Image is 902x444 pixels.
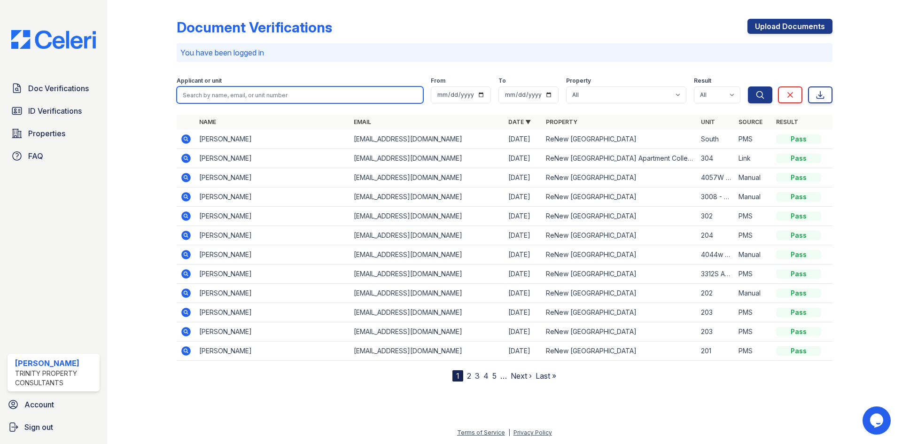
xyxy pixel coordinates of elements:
td: ReNew [GEOGRAPHIC_DATA] Apartment Collection [542,149,697,168]
div: Pass [776,308,821,317]
a: 3 [475,371,480,381]
span: Account [24,399,54,410]
div: Pass [776,269,821,279]
td: Manual [735,284,772,303]
td: ReNew [GEOGRAPHIC_DATA] [542,265,697,284]
td: [DATE] [505,303,542,322]
a: FAQ [8,147,100,165]
span: … [500,370,507,382]
td: ReNew [GEOGRAPHIC_DATA] [542,342,697,361]
td: ReNew [GEOGRAPHIC_DATA] [542,130,697,149]
td: [DATE] [505,149,542,168]
td: ReNew [GEOGRAPHIC_DATA] [542,322,697,342]
td: Manual [735,187,772,207]
div: Document Verifications [177,19,332,36]
div: Pass [776,327,821,336]
td: PMS [735,303,772,322]
td: ReNew [GEOGRAPHIC_DATA] [542,187,697,207]
td: [PERSON_NAME] [195,284,350,303]
label: Applicant or unit [177,77,222,85]
td: [PERSON_NAME] [195,265,350,284]
td: ReNew [GEOGRAPHIC_DATA] [542,226,697,245]
a: Account [4,395,103,414]
a: 4 [483,371,489,381]
td: PMS [735,322,772,342]
div: Pass [776,250,821,259]
td: ReNew [GEOGRAPHIC_DATA] [542,284,697,303]
a: Sign out [4,418,103,436]
td: [EMAIL_ADDRESS][DOMAIN_NAME] [350,168,505,187]
td: [EMAIL_ADDRESS][DOMAIN_NAME] [350,265,505,284]
td: [EMAIL_ADDRESS][DOMAIN_NAME] [350,226,505,245]
td: 4044w - 201 [697,245,735,265]
div: Pass [776,154,821,163]
a: Upload Documents [747,19,832,34]
div: Pass [776,211,821,221]
a: Doc Verifications [8,79,100,98]
td: [EMAIL_ADDRESS][DOMAIN_NAME] [350,187,505,207]
div: Pass [776,134,821,144]
div: Trinity Property Consultants [15,369,96,388]
label: From [431,77,445,85]
td: [PERSON_NAME] [195,342,350,361]
td: ReNew [GEOGRAPHIC_DATA] [542,207,697,226]
td: [PERSON_NAME] [195,187,350,207]
input: Search by name, email, or unit number [177,86,423,103]
td: [DATE] [505,284,542,303]
td: [EMAIL_ADDRESS][DOMAIN_NAME] [350,207,505,226]
td: [EMAIL_ADDRESS][DOMAIN_NAME] [350,130,505,149]
td: [PERSON_NAME] [195,149,350,168]
span: Doc Verifications [28,83,89,94]
td: PMS [735,207,772,226]
td: ReNew [GEOGRAPHIC_DATA] [542,245,697,265]
td: [DATE] [505,226,542,245]
td: PMS [735,342,772,361]
td: [EMAIL_ADDRESS][DOMAIN_NAME] [350,303,505,322]
a: Properties [8,124,100,143]
td: 203 [697,303,735,322]
div: [PERSON_NAME] [15,358,96,369]
a: Result [776,118,798,125]
td: [DATE] [505,130,542,149]
td: [EMAIL_ADDRESS][DOMAIN_NAME] [350,342,505,361]
td: 3008 - 103 [697,187,735,207]
td: [DATE] [505,245,542,265]
td: Manual [735,245,772,265]
td: South [697,130,735,149]
td: [PERSON_NAME] [195,168,350,187]
td: [PERSON_NAME] [195,303,350,322]
a: Source [739,118,762,125]
a: 2 [467,371,471,381]
a: 5 [492,371,497,381]
div: 1 [452,370,463,382]
td: PMS [735,265,772,284]
div: Pass [776,288,821,298]
img: CE_Logo_Blue-a8612792a0a2168367f1c8372b55b34899dd931a85d93a1a3d3e32e68fde9ad4.png [4,30,103,49]
td: 3312S Apt 304 [697,265,735,284]
label: Property [566,77,591,85]
td: PMS [735,130,772,149]
td: Link [735,149,772,168]
span: FAQ [28,150,43,162]
td: 204 [697,226,735,245]
label: To [498,77,506,85]
div: Pass [776,192,821,202]
a: Last » [536,371,556,381]
a: Terms of Service [457,429,505,436]
div: | [508,429,510,436]
span: Properties [28,128,65,139]
a: Property [546,118,577,125]
td: [EMAIL_ADDRESS][DOMAIN_NAME] [350,284,505,303]
td: [DATE] [505,265,542,284]
td: [DATE] [505,207,542,226]
td: Manual [735,168,772,187]
td: [EMAIL_ADDRESS][DOMAIN_NAME] [350,149,505,168]
div: Pass [776,231,821,240]
td: [PERSON_NAME] [195,226,350,245]
td: 202 [697,284,735,303]
a: Email [354,118,371,125]
a: Date ▼ [508,118,531,125]
td: [PERSON_NAME] [195,322,350,342]
div: Pass [776,173,821,182]
span: ID Verifications [28,105,82,117]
